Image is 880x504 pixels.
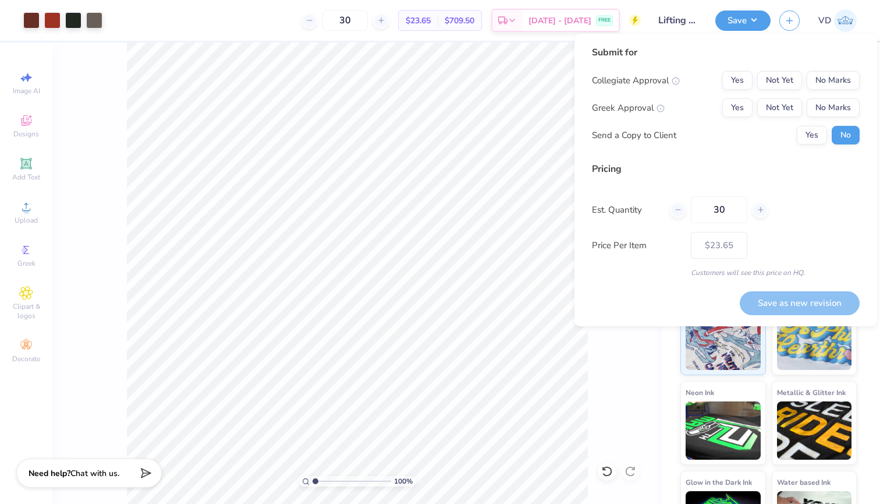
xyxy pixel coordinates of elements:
[592,74,680,87] div: Collegiate Approval
[528,15,591,27] span: [DATE] - [DATE]
[650,9,707,32] input: Untitled Design
[598,16,611,24] span: FREE
[13,129,39,139] span: Designs
[832,126,860,144] button: No
[592,203,661,217] label: Est. Quantity
[17,259,36,268] span: Greek
[406,15,431,27] span: $23.65
[757,98,802,117] button: Not Yet
[12,172,40,182] span: Add Text
[777,401,852,460] img: Metallic & Glitter Ink
[686,386,714,399] span: Neon Ink
[777,476,831,488] span: Water based Ink
[807,98,860,117] button: No Marks
[592,101,665,115] div: Greek Approval
[834,9,857,32] img: Vincent Dileone
[807,71,860,90] button: No Marks
[6,302,47,320] span: Clipart & logos
[777,312,852,370] img: Puff Ink
[592,45,860,59] div: Submit for
[29,468,70,479] strong: Need help?
[322,10,368,31] input: – –
[12,354,40,364] span: Decorate
[777,386,846,399] span: Metallic & Glitter Ink
[592,129,676,142] div: Send a Copy to Client
[592,162,860,176] div: Pricing
[722,71,753,90] button: Yes
[691,196,747,223] input: – –
[13,86,40,96] span: Image AI
[394,476,413,487] span: 100 %
[722,98,753,117] button: Yes
[592,267,860,278] div: Customers will see this price on HQ.
[70,468,119,479] span: Chat with us.
[445,15,474,27] span: $709.50
[818,14,831,27] span: VD
[686,401,761,460] img: Neon Ink
[757,71,802,90] button: Not Yet
[686,476,752,488] span: Glow in the Dark Ink
[715,10,771,31] button: Save
[818,9,857,32] a: VD
[592,239,682,252] label: Price Per Item
[15,216,38,225] span: Upload
[797,126,827,144] button: Yes
[686,312,761,370] img: Standard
